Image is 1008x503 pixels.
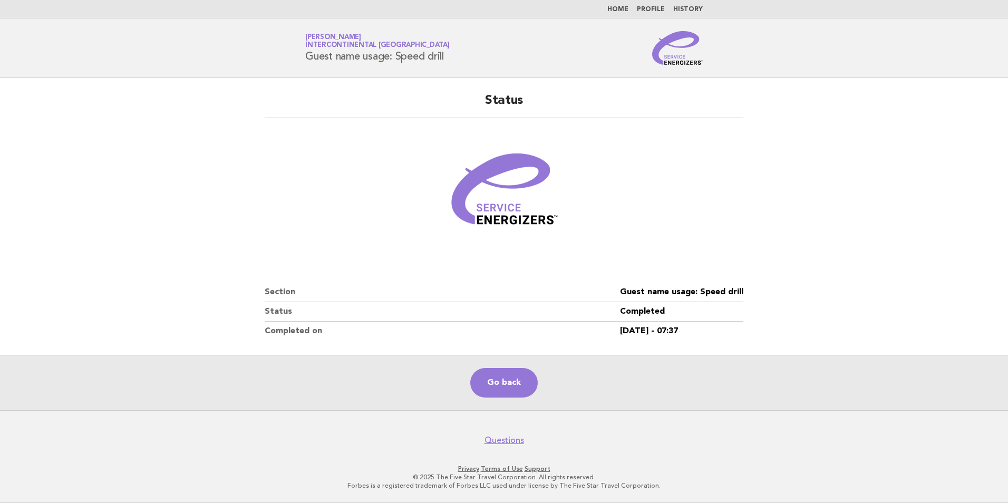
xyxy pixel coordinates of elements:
a: Privacy [458,465,479,472]
p: © 2025 The Five Star Travel Corporation. All rights reserved. [181,473,827,481]
a: Home [607,6,628,13]
h1: Guest name usage: Speed drill [305,34,450,62]
a: Support [525,465,550,472]
p: Forbes is a registered trademark of Forbes LLC used under license by The Five Star Travel Corpora... [181,481,827,490]
a: Terms of Use [481,465,523,472]
a: Go back [470,368,538,398]
dd: [DATE] - 07:37 [620,322,743,341]
dd: Guest name usage: Speed drill [620,283,743,302]
img: Service Energizers [652,31,703,65]
img: Verified [441,131,567,257]
dt: Status [265,302,620,322]
a: History [673,6,703,13]
dt: Section [265,283,620,302]
p: · · [181,465,827,473]
a: [PERSON_NAME]InterContinental [GEOGRAPHIC_DATA] [305,34,450,49]
dt: Completed on [265,322,620,341]
h2: Status [265,92,743,118]
a: Profile [637,6,665,13]
span: InterContinental [GEOGRAPHIC_DATA] [305,42,450,49]
dd: Completed [620,302,743,322]
a: Questions [484,435,524,446]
